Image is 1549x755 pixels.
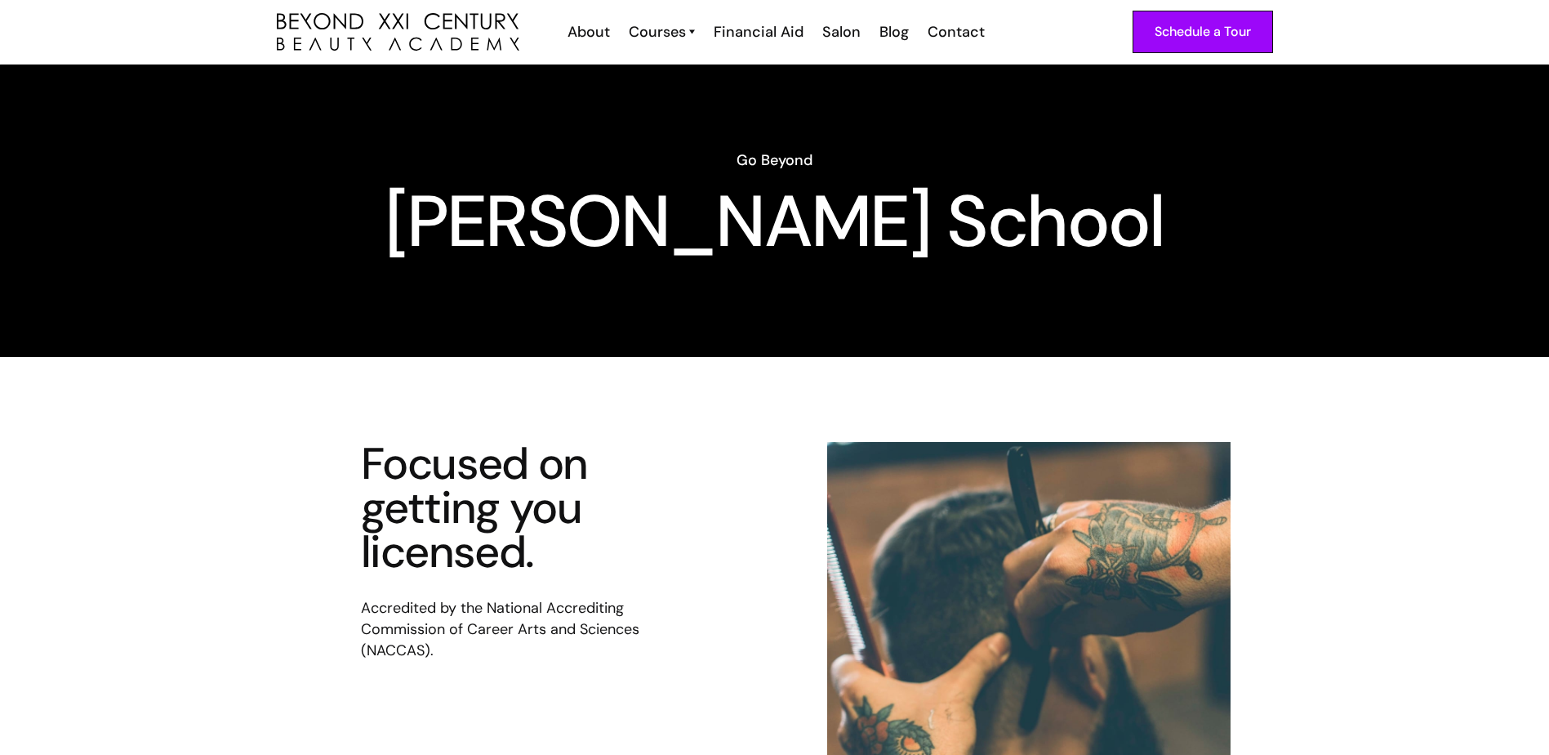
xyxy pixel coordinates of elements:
a: About [557,21,618,42]
div: Blog [879,21,909,42]
a: Blog [869,21,917,42]
h1: [PERSON_NAME] School [277,192,1273,251]
a: Contact [917,21,993,42]
a: Salon [812,21,869,42]
h4: Focused on getting you licensed. [361,442,679,574]
a: home [277,13,519,51]
div: Financial Aid [714,21,803,42]
a: Courses [629,21,695,42]
h6: Go Beyond [277,150,1273,171]
div: Salon [822,21,861,42]
div: About [568,21,610,42]
a: Financial Aid [703,21,812,42]
p: Accredited by the National Accrediting Commission of Career Arts and Sciences (NACCAS). [361,597,679,661]
div: Courses [629,21,686,42]
a: Schedule a Tour [1133,11,1273,53]
img: beyond 21st century beauty academy logo [277,13,519,51]
div: Schedule a Tour [1155,21,1251,42]
div: Contact [928,21,985,42]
